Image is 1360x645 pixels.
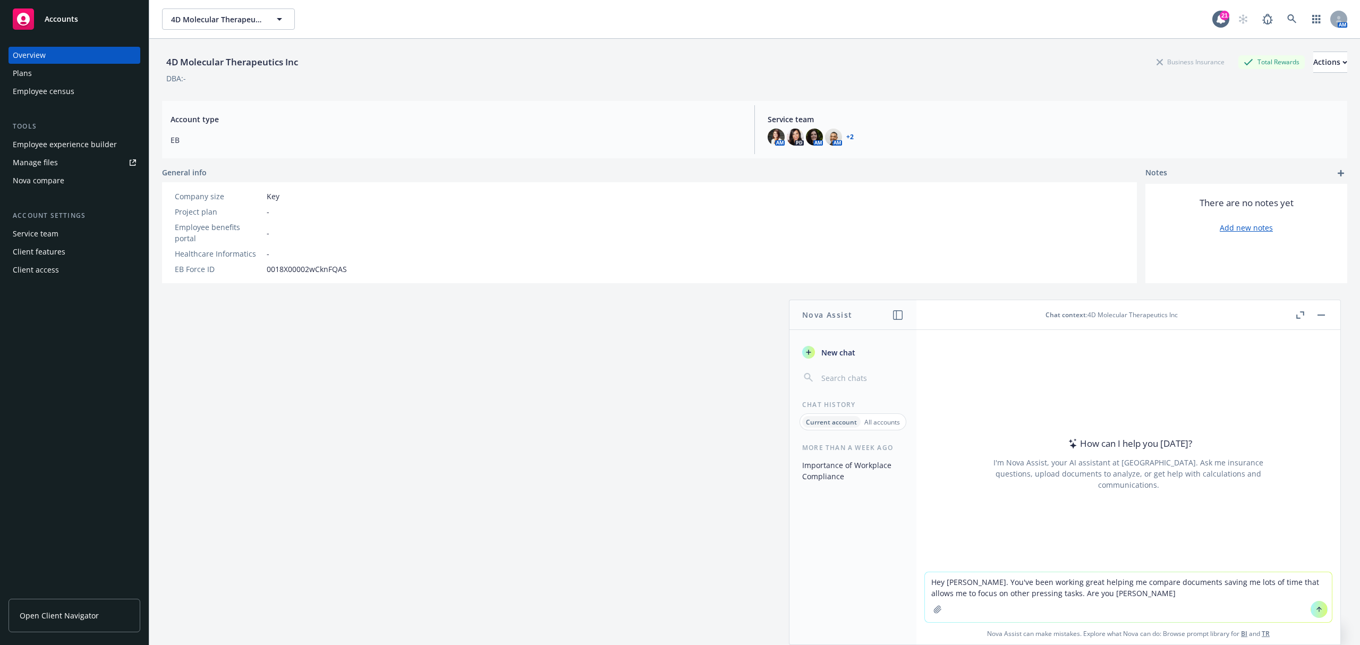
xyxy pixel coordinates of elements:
[1220,222,1273,233] a: Add new notes
[1045,310,1178,319] div: : 4D Molecular Therapeutics Inc
[8,210,140,221] div: Account settings
[13,243,65,260] div: Client features
[175,206,262,217] div: Project plan
[768,129,785,146] img: photo
[13,136,117,153] div: Employee experience builder
[806,418,857,427] p: Current account
[1313,52,1347,73] button: Actions
[8,172,140,189] a: Nova compare
[175,191,262,202] div: Company size
[1045,310,1086,319] span: Chat context
[166,73,186,84] div: DBA: -
[45,15,78,23] span: Accounts
[1145,167,1167,180] span: Notes
[267,206,269,217] span: -
[1065,437,1192,451] div: How can I help you [DATE]?
[267,264,347,275] span: 0018X00002wCknFQAS
[1334,167,1347,180] a: add
[768,114,1339,125] span: Service team
[171,134,742,146] span: EB
[1232,9,1254,30] a: Start snowing
[806,129,823,146] img: photo
[921,623,1336,644] span: Nova Assist can make mistakes. Explore what Nova can do: Browse prompt library for and
[267,248,269,259] span: -
[1238,55,1305,69] div: Total Rewards
[8,225,140,242] a: Service team
[8,4,140,34] a: Accounts
[819,370,904,385] input: Search chats
[162,9,295,30] button: 4D Molecular Therapeutics Inc
[13,83,74,100] div: Employee census
[267,191,279,202] span: Key
[8,121,140,132] div: Tools
[1281,9,1303,30] a: Search
[1151,55,1230,69] div: Business Insurance
[8,65,140,82] a: Plans
[787,129,804,146] img: photo
[13,154,58,171] div: Manage files
[1220,11,1229,20] div: 21
[846,134,854,140] a: +2
[789,443,916,452] div: More than a week ago
[1200,197,1294,209] span: There are no notes yet
[13,225,58,242] div: Service team
[13,65,32,82] div: Plans
[8,83,140,100] a: Employee census
[171,114,742,125] span: Account type
[171,14,263,25] span: 4D Molecular Therapeutics Inc
[175,222,262,244] div: Employee benefits portal
[925,572,1332,622] textarea: Hey [PERSON_NAME]. You've been working great helping me compare documents saving me lots of time ...
[13,172,64,189] div: Nova compare
[162,55,302,69] div: 4D Molecular Therapeutics Inc
[1241,629,1247,638] a: BI
[162,167,207,178] span: General info
[802,309,852,320] h1: Nova Assist
[13,261,59,278] div: Client access
[1262,629,1270,638] a: TR
[1313,52,1347,72] div: Actions
[8,243,140,260] a: Client features
[789,400,916,409] div: Chat History
[8,154,140,171] a: Manage files
[864,418,900,427] p: All accounts
[819,347,855,358] span: New chat
[13,47,46,64] div: Overview
[825,129,842,146] img: photo
[8,261,140,278] a: Client access
[8,136,140,153] a: Employee experience builder
[979,457,1278,490] div: I'm Nova Assist, your AI assistant at [GEOGRAPHIC_DATA]. Ask me insurance questions, upload docum...
[267,227,269,239] span: -
[175,248,262,259] div: Healthcare Informatics
[798,343,908,362] button: New chat
[798,456,908,485] button: Importance of Workplace Compliance
[20,610,99,621] span: Open Client Navigator
[1257,9,1278,30] a: Report a Bug
[1306,9,1327,30] a: Switch app
[175,264,262,275] div: EB Force ID
[8,47,140,64] a: Overview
